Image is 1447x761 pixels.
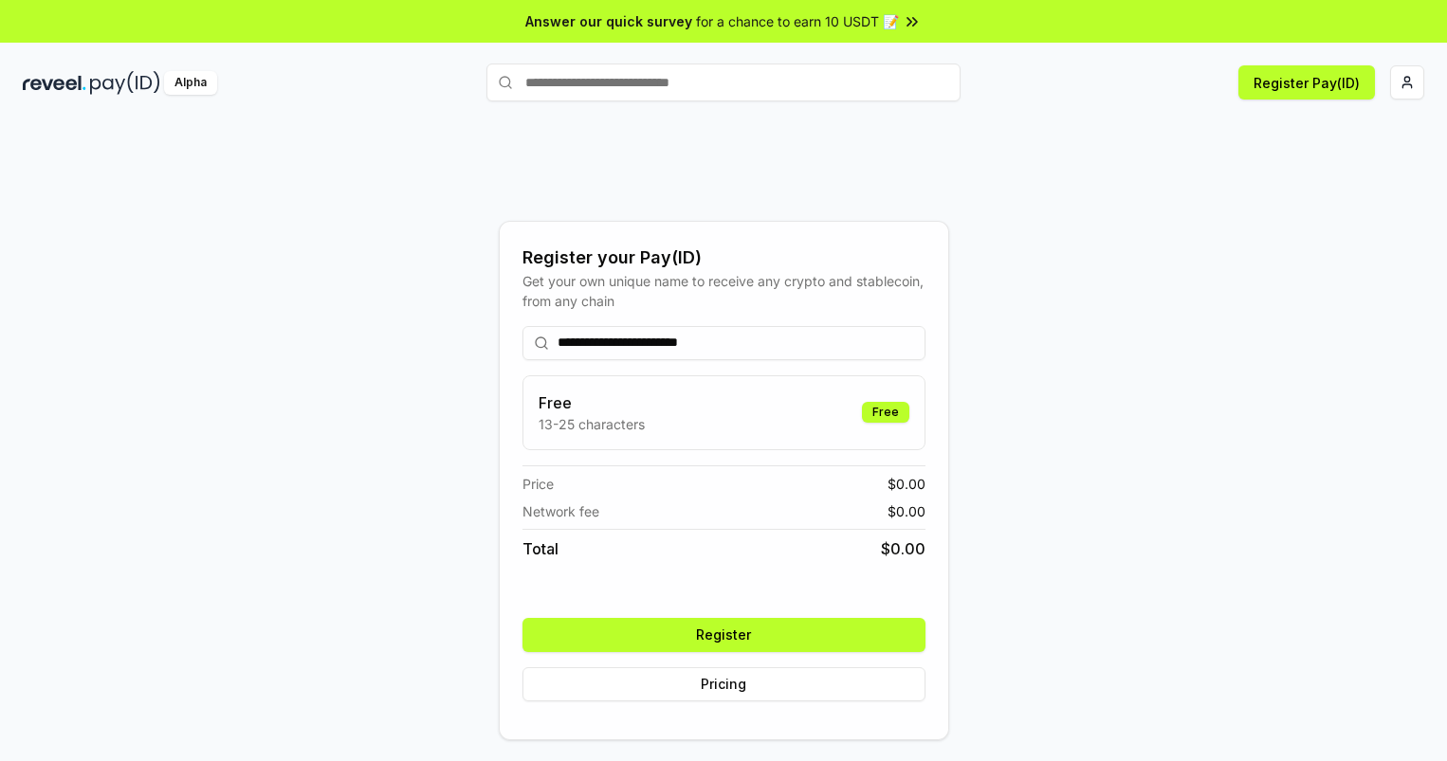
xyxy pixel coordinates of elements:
[522,501,599,521] span: Network fee
[888,474,925,494] span: $ 0.00
[522,667,925,701] button: Pricing
[522,537,559,560] span: Total
[525,11,692,31] span: Answer our quick survey
[522,245,925,271] div: Register your Pay(ID)
[522,271,925,311] div: Get your own unique name to receive any crypto and stablecoin, from any chain
[539,391,645,414] h3: Free
[1238,65,1375,100] button: Register Pay(ID)
[23,71,86,95] img: reveel_dark
[862,402,909,423] div: Free
[90,71,160,95] img: pay_id
[881,537,925,560] span: $ 0.00
[164,71,217,95] div: Alpha
[539,414,645,434] p: 13-25 characters
[888,501,925,521] span: $ 0.00
[522,474,554,494] span: Price
[522,618,925,652] button: Register
[696,11,899,31] span: for a chance to earn 10 USDT 📝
